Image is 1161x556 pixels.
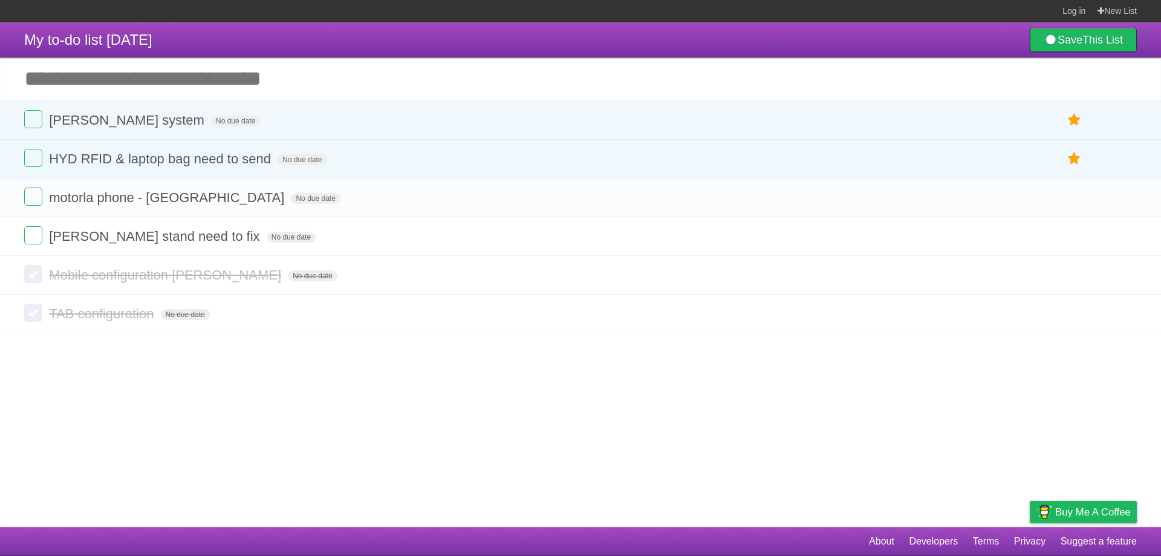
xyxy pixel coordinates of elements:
[1036,502,1052,522] img: Buy me a coffee
[291,193,340,204] span: No due date
[1063,110,1086,130] label: Star task
[49,113,207,128] span: [PERSON_NAME] system
[49,190,287,205] span: motorla phone - [GEOGRAPHIC_DATA]
[1063,149,1086,169] label: Star task
[1055,502,1131,523] span: Buy me a coffee
[24,31,152,48] span: My to-do list [DATE]
[49,267,284,283] span: Mobile configuration [PERSON_NAME]
[161,309,210,320] span: No due date
[1030,501,1137,523] a: Buy me a coffee
[49,151,274,166] span: HYD RFID & laptop bag need to send
[49,306,157,321] span: TAB configuration
[24,304,42,322] label: Done
[24,226,42,244] label: Done
[24,149,42,167] label: Done
[24,265,42,283] label: Done
[1061,530,1137,553] a: Suggest a feature
[288,270,337,281] span: No due date
[1030,28,1137,52] a: SaveThis List
[1082,34,1123,46] b: This List
[24,188,42,206] label: Done
[1014,530,1046,553] a: Privacy
[869,530,894,553] a: About
[24,110,42,128] label: Done
[267,232,316,243] span: No due date
[909,530,958,553] a: Developers
[211,116,260,126] span: No due date
[49,229,263,244] span: [PERSON_NAME] stand need to fix
[973,530,1000,553] a: Terms
[278,154,327,165] span: No due date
